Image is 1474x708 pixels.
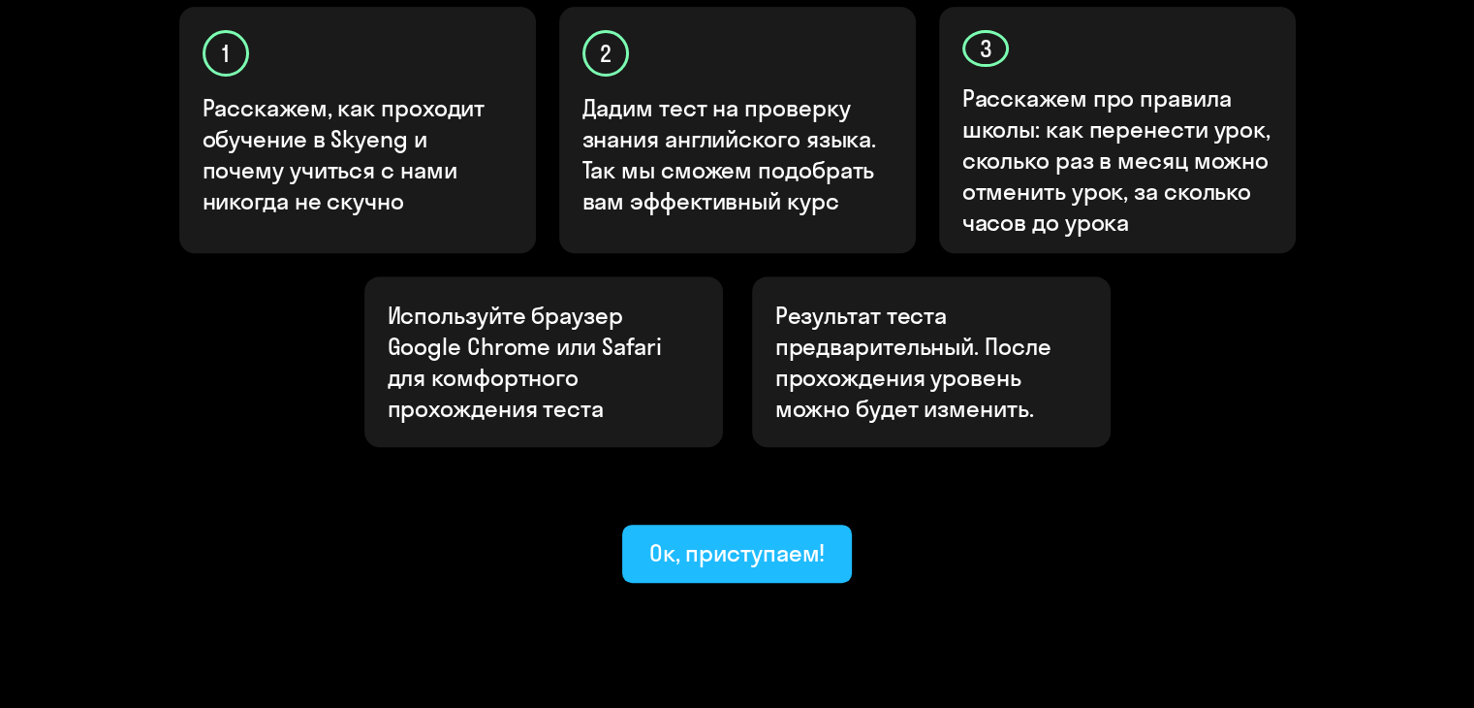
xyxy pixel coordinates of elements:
div: 1 [203,30,249,77]
div: Ок, приступаем! [649,537,826,568]
p: Результат теста предварительный. После прохождения уровень можно будет изменить. [775,300,1087,424]
div: 2 [582,30,629,77]
button: Ок, приступаем! [622,525,853,583]
div: 3 [962,30,1009,67]
p: Расскажем, как проходит обучение в Skyeng и почему учиться с нами никогда не скучно [203,92,515,216]
p: Используйте браузер Google Chrome или Safari для комфортного прохождения теста [388,300,700,424]
p: Дадим тест на проверку знания английского языка. Так мы сможем подобрать вам эффективный курс [582,92,894,216]
p: Расскажем про правила школы: как перенести урок, сколько раз в месяц можно отменить урок, за скол... [962,82,1274,238]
